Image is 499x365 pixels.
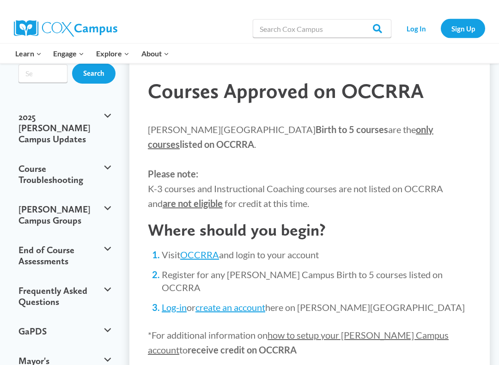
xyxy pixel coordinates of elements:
[163,198,223,209] strong: are not eligible
[14,236,116,276] button: End of Course Assessments
[148,79,424,103] span: Courses Approved on OCCRRA
[18,65,67,83] form: Search form
[14,276,116,317] button: Frequently Asked Questions
[148,169,198,180] strong: Please note:
[180,249,219,261] a: OCCRRA
[90,44,135,63] button: Child menu of Explore
[148,220,471,240] h2: Where should you begin?
[195,302,265,313] a: create an account
[441,19,485,38] a: Sign Up
[188,345,297,356] strong: receive credit on OCCRRA
[14,154,116,195] button: Course Troubleshooting
[72,64,116,84] input: Search
[135,44,175,63] button: Child menu of About
[162,249,471,262] li: Visit and login to your account
[14,103,116,154] button: 2025 [PERSON_NAME] Campus Updates
[14,317,116,347] button: GaPDS
[162,301,471,314] li: or here on [PERSON_NAME][GEOGRAPHIC_DATA]
[148,328,471,358] p: *For additional information on to
[18,65,67,83] input: Search input
[14,195,116,236] button: [PERSON_NAME] Campus Groups
[14,20,117,37] img: Cox Campus
[162,302,187,313] a: Log-in
[396,19,485,38] nav: Secondary Navigation
[148,122,471,211] p: [PERSON_NAME][GEOGRAPHIC_DATA] are the . K-3 courses and Instructional Coaching courses are not l...
[316,124,388,135] strong: Birth to 5 courses
[148,124,433,150] strong: listed on OCCRRA
[48,44,91,63] button: Child menu of Engage
[9,44,175,63] nav: Primary Navigation
[9,44,48,63] button: Child menu of Learn
[253,19,391,38] input: Search Cox Campus
[148,330,449,356] span: how to setup your [PERSON_NAME] Campus account
[396,19,436,38] a: Log In
[148,124,433,150] span: only courses
[162,268,471,294] li: Register for any [PERSON_NAME] Campus Birth to 5 courses listed on OCCRRA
